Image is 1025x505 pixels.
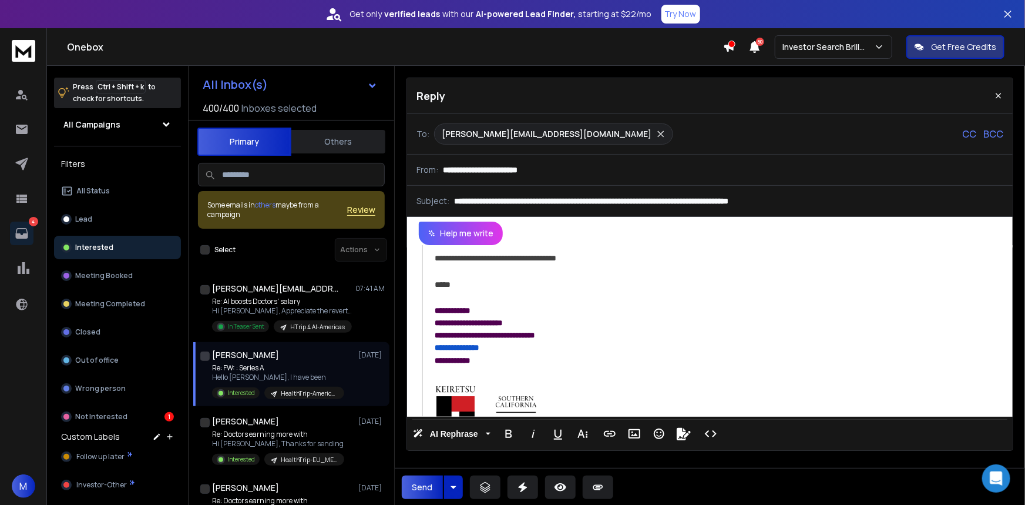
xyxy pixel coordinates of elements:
p: Re: AI boosts Doctors' salary [212,297,353,306]
button: M [12,474,35,498]
p: CC [962,127,976,141]
p: Re: FW: : Series A [212,363,344,373]
h3: Inboxes selected [241,101,317,115]
button: Meeting Completed [54,292,181,316]
button: Bold (Ctrl+B) [498,422,520,446]
span: AI Rephrase [428,429,480,439]
span: Follow up later [76,452,125,461]
strong: AI-powered Lead Finder, [476,8,576,20]
p: Get only with our starting at $22/mo [350,8,652,20]
button: More Text [572,422,594,446]
button: Underline (Ctrl+U) [547,422,569,446]
span: 50 [756,38,764,46]
p: HealthTrip-EU_MENA_Afr 3 [281,456,337,464]
button: Try Now [661,5,700,24]
p: HealthTrip-Americas 3 [281,389,337,398]
h1: Onebox [67,40,723,54]
p: Interested [227,389,255,397]
button: Lead [54,208,181,231]
p: Closed [75,327,100,337]
p: Hi [PERSON_NAME], Thanks for sending [212,439,344,449]
h3: Filters [54,156,181,172]
button: Send [402,476,443,499]
button: Not Interested1 [54,405,181,429]
p: Investor Search Brillwood [782,41,874,53]
button: Get Free Credits [906,35,1004,59]
button: Out of office [54,349,181,372]
button: Investor-Other [54,473,181,497]
button: Interested [54,236,181,259]
p: Hi [PERSON_NAME], Appreciate the revert. Sure! Please [212,306,353,316]
p: Meeting Booked [75,271,133,280]
button: All Status [54,179,181,203]
p: Meeting Completed [75,299,145,309]
p: Lead [75,215,92,224]
p: [DATE] [358,417,385,426]
button: AI Rephrase [411,422,493,446]
p: [DATE] [358,350,385,360]
span: 400 / 400 [203,101,239,115]
button: Follow up later [54,445,181,469]
button: Code View [700,422,722,446]
span: Ctrl + Shift + k [96,80,146,93]
p: Interested [227,455,255,464]
p: In Teaser Sent [227,322,264,331]
button: Insert Image (Ctrl+P) [623,422,646,446]
p: Out of office [75,356,119,365]
p: Try Now [665,8,697,20]
button: Review [347,204,375,216]
button: Meeting Booked [54,264,181,287]
h1: All Inbox(s) [203,79,268,91]
span: Investor-Other [76,480,127,490]
p: Not Interested [75,412,127,422]
p: [DATE] [358,483,385,493]
button: All Campaigns [54,113,181,136]
button: Signature [673,422,695,446]
button: Insert Link (Ctrl+K) [599,422,621,446]
p: Wrong person [75,384,126,393]
p: From: [416,164,438,176]
p: Reply [416,88,445,104]
p: Re: Doctors earning more with [212,430,344,439]
h1: All Campaigns [63,119,120,131]
button: Emoticons [648,422,670,446]
h1: [PERSON_NAME][EMAIL_ADDRESS][DOMAIN_NAME] [212,283,341,295]
p: Interested [75,243,113,252]
button: All Inbox(s) [193,73,387,96]
div: Open Intercom Messenger [982,464,1010,493]
p: BCC [983,127,1003,141]
h3: Custom Labels [61,431,120,443]
img: logo [12,40,35,62]
p: All Status [76,186,110,196]
p: HTrip 4 AI-Americas [290,323,345,332]
button: Wrong person [54,377,181,400]
button: Closed [54,320,181,344]
p: Press to check for shortcuts. [73,81,156,105]
p: [PERSON_NAME][EMAIL_ADDRESS][DOMAIN_NAME] [442,128,651,140]
h1: [PERSON_NAME] [212,416,279,427]
button: Italic (Ctrl+I) [522,422,545,446]
p: Hello [PERSON_NAME], I have been [212,373,344,382]
p: Subject: [416,195,449,207]
button: Primary [197,128,291,156]
p: Get Free Credits [931,41,996,53]
div: Some emails in maybe from a campaign [207,200,347,219]
strong: verified leads [385,8,441,20]
span: others [255,200,275,210]
h1: [PERSON_NAME] [212,349,279,361]
h1: [PERSON_NAME] [212,482,279,494]
a: 4 [10,222,33,245]
img: AIorK4yh-XzOBHJcvcRydqn7SUf8EuyCH2ZTvMt27chFjOX-x364TY9V_dXgrQ_z_TGAwb_LYjNSGH6gvmWS [435,382,552,449]
button: Others [291,129,385,155]
p: 07:41 AM [355,284,385,293]
p: To: [416,128,429,140]
p: 4 [29,217,38,226]
button: Help me write [419,222,503,245]
label: Select [214,245,236,255]
div: 1 [164,412,174,422]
